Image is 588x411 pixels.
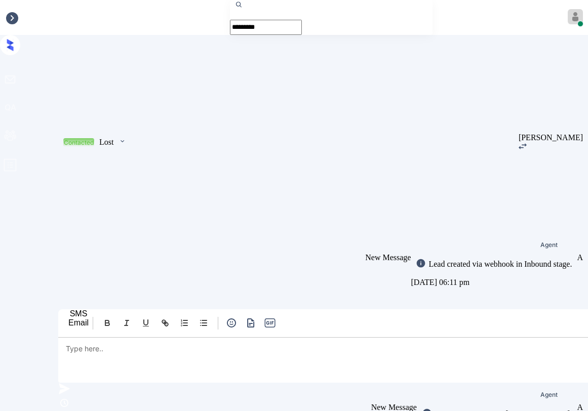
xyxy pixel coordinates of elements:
[519,133,583,142] div: [PERSON_NAME]
[245,317,257,329] img: icon-zuma
[411,275,577,290] div: [DATE] 06:11 pm
[64,139,94,146] div: Contacted
[540,242,558,248] span: Agent
[68,318,89,327] div: Email
[58,397,70,409] img: icon-zuma
[577,253,583,262] div: A
[416,258,426,268] img: icon-zuma
[5,13,95,22] div: Inbox / [PERSON_NAME]
[365,253,411,262] span: New Message
[58,383,70,395] img: icon-zuma
[3,158,17,176] span: profile
[119,137,126,146] img: icon-zuma
[225,317,238,329] img: icon-zuma
[68,309,89,318] div: SMS
[426,260,572,269] div: Lead created via webhook in Inbound stage.
[568,9,583,24] img: avatar
[519,143,527,149] img: icon-zuma
[99,138,113,147] div: Lost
